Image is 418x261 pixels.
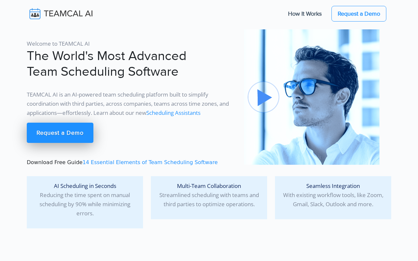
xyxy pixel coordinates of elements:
a: 14 Essential Elements of Team Scheduling Software [83,159,218,165]
a: Scheduling Assistants [146,109,201,116]
a: Request a Demo [27,123,93,143]
p: Reducing the time spent on manual scheduling by 90% while minimizing errors. [32,181,138,218]
p: Streamlined scheduling with teams and third parties to optimize operations. [156,181,262,209]
a: Request a Demo [331,6,386,22]
p: With existing workflow tools, like Zoom, Gmail, Slack, Outlook and more. [280,181,386,209]
a: How It Works [281,7,328,21]
p: TEAMCAL AI is an AI-powered team scheduling platform built to simplify coordination with third pa... [27,90,236,117]
img: pic [244,29,379,165]
h1: The World's Most Advanced Team Scheduling Software [27,48,236,80]
span: AI Scheduling in Seconds [54,182,116,190]
span: Multi-Team Collaboration [177,182,241,190]
p: Welcome to TEAMCAL AI [27,39,236,48]
span: Seamless Integration [306,182,360,190]
div: Download Free Guide [23,29,240,166]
